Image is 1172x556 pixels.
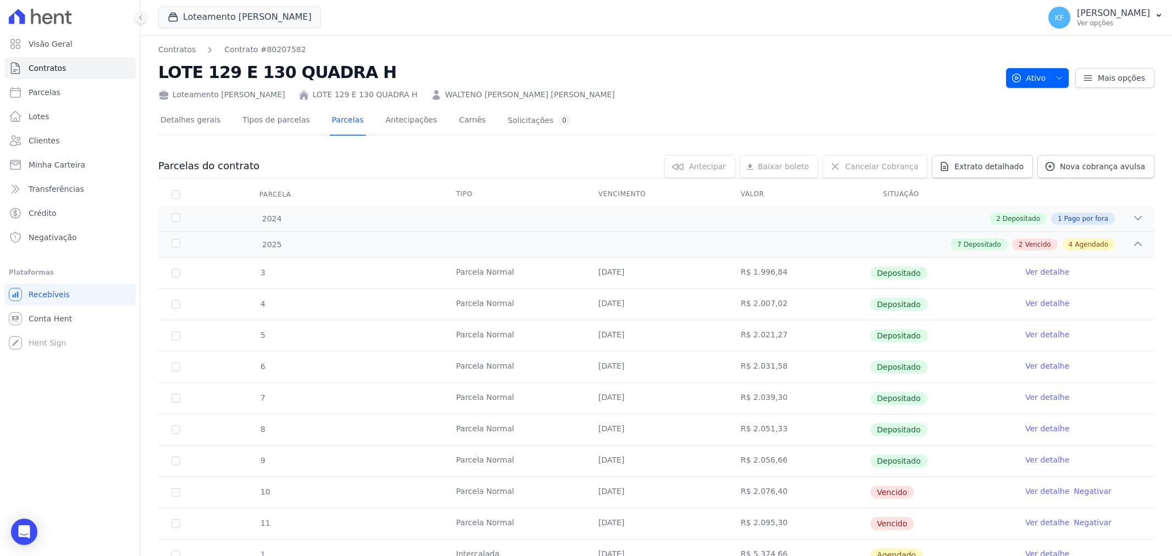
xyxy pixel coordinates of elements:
span: Parcelas [29,87,60,98]
span: Extrato detalhado [954,161,1024,172]
a: Extrato detalhado [932,155,1033,178]
td: [DATE] [585,383,727,414]
a: Minha Carteira [4,154,136,176]
td: [DATE] [585,477,727,508]
span: 3 [259,268,265,277]
a: Negativar [1074,518,1112,527]
nav: Breadcrumb [158,44,306,55]
span: Depositado [870,360,927,374]
a: Negativar [1074,487,1112,496]
td: [DATE] [585,289,727,320]
span: Vencido [1025,240,1051,249]
span: Negativação [29,232,77,243]
td: R$ 2.056,66 [727,446,870,476]
td: Parcela Normal [443,383,585,414]
div: 0 [558,115,571,126]
span: KF [1054,14,1064,21]
span: Vencido [870,486,914,499]
span: Ativo [1011,68,1046,88]
span: Depositado [964,240,1001,249]
a: Mais opções [1075,68,1154,88]
span: Transferências [29,184,84,194]
span: 7 [259,393,265,402]
a: Ver detalhe [1025,360,1069,371]
p: Ver opções [1077,19,1150,27]
input: default [171,488,180,497]
td: Parcela Normal [443,508,585,539]
a: Nova cobrança avulsa [1037,155,1154,178]
span: Minha Carteira [29,159,85,170]
span: Lotes [29,111,49,122]
td: R$ 2.031,58 [727,352,870,382]
span: 10 [259,487,270,496]
span: 5 [259,331,265,340]
input: Só é possível selecionar pagamentos em aberto [171,457,180,465]
td: R$ 2.051,33 [727,414,870,445]
a: Ver detalhe [1025,517,1069,528]
td: R$ 2.007,02 [727,289,870,320]
input: default [171,519,180,528]
div: Loteamento [PERSON_NAME] [158,89,285,101]
td: [DATE] [585,258,727,288]
a: Ver detalhe [1025,423,1069,434]
span: Contratos [29,63,66,74]
a: Recebíveis [4,283,136,305]
span: 6 [259,362,265,371]
h3: Parcelas do contrato [158,159,259,173]
div: Parcela [246,184,304,205]
button: Ativo [1006,68,1069,88]
span: 11 [259,519,270,527]
a: WALTENO [PERSON_NAME] [PERSON_NAME] [445,89,615,101]
td: [DATE] [585,414,727,445]
a: Contrato #80207582 [224,44,306,55]
td: Parcela Normal [443,320,585,351]
a: Tipos de parcelas [241,107,312,136]
span: 2 [996,214,1001,224]
input: Só é possível selecionar pagamentos em aberto [171,269,180,277]
div: Plataformas [9,266,131,279]
h2: LOTE 129 E 130 QUADRA H [158,60,997,85]
span: Depositado [870,423,927,436]
input: Só é possível selecionar pagamentos em aberto [171,331,180,340]
a: Contratos [158,44,196,55]
span: Recebíveis [29,289,70,300]
a: Crédito [4,202,136,224]
a: Ver detalhe [1025,486,1069,497]
input: Só é possível selecionar pagamentos em aberto [171,363,180,371]
span: 7 [957,240,962,249]
span: 4 [259,299,265,308]
span: Crédito [29,208,57,219]
span: Visão Geral [29,38,73,49]
th: Valor [727,183,870,206]
a: Ver detalhe [1025,298,1069,309]
span: 2024 [262,213,282,225]
a: Clientes [4,130,136,152]
span: Depositado [870,454,927,468]
span: Depositado [870,392,927,405]
td: Parcela Normal [443,446,585,476]
td: R$ 2.076,40 [727,477,870,508]
td: Parcela Normal [443,477,585,508]
span: Agendado [1075,240,1108,249]
td: R$ 2.021,27 [727,320,870,351]
td: Parcela Normal [443,258,585,288]
span: 2025 [262,239,282,251]
span: 8 [259,425,265,433]
td: [DATE] [585,446,727,476]
div: Open Intercom Messenger [11,519,37,545]
td: [DATE] [585,320,727,351]
span: 2 [1019,240,1023,249]
span: Vencido [870,517,914,530]
a: Ver detalhe [1025,329,1069,340]
button: KF [PERSON_NAME] Ver opções [1040,2,1172,33]
td: Parcela Normal [443,289,585,320]
a: Negativação [4,226,136,248]
td: Parcela Normal [443,414,585,445]
td: [DATE] [585,508,727,539]
a: LOTE 129 E 130 QUADRA H [313,89,418,101]
a: Parcelas [4,81,136,103]
span: 9 [259,456,265,465]
nav: Breadcrumb [158,44,997,55]
td: [DATE] [585,352,727,382]
a: Visão Geral [4,33,136,55]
